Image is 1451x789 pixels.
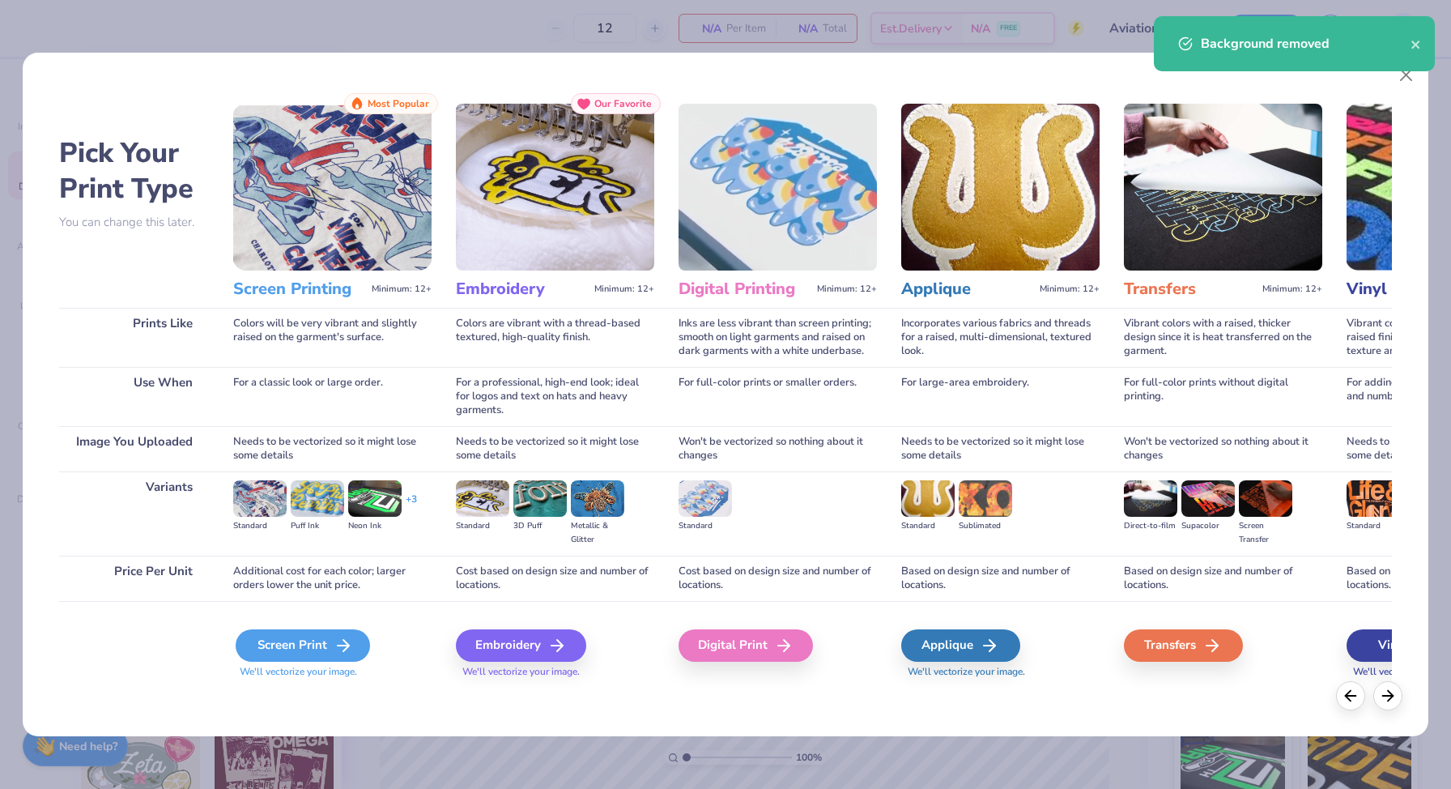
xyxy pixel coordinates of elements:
h3: Digital Printing [679,279,811,300]
div: Standard [233,519,287,533]
img: Sublimated [959,480,1012,516]
span: Minimum: 12+ [594,284,654,295]
div: Colors will be very vibrant and slightly raised on the garment's surface. [233,308,432,367]
span: We'll vectorize your image. [456,665,654,679]
div: Colors are vibrant with a thread-based textured, high-quality finish. [456,308,654,367]
div: Price Per Unit [59,556,209,601]
div: Background removed [1201,34,1411,53]
div: Direct-to-film [1124,519,1177,533]
div: Needs to be vectorized so it might lose some details [901,426,1100,471]
div: Cost based on design size and number of locations. [456,556,654,601]
div: Digital Print [679,629,813,662]
div: For a classic look or large order. [233,367,432,426]
div: For large-area embroidery. [901,367,1100,426]
span: Minimum: 12+ [1040,284,1100,295]
img: Transfers [1124,104,1322,271]
img: Standard [679,480,732,516]
div: 3D Puff [513,519,567,533]
div: Variants [59,471,209,555]
div: Standard [1347,519,1400,533]
h2: Pick Your Print Type [59,135,209,207]
span: Minimum: 12+ [1262,284,1322,295]
img: Applique [901,104,1100,271]
button: close [1411,34,1422,53]
img: Puff Ink [291,480,344,516]
img: Supacolor [1181,480,1235,516]
div: Inks are less vibrant than screen printing; smooth on light garments and raised on dark garments ... [679,308,877,367]
div: Additional cost for each color; larger orders lower the unit price. [233,556,432,601]
img: Neon Ink [348,480,402,516]
span: We'll vectorize your image. [233,665,432,679]
img: Screen Printing [233,104,432,271]
img: 3D Puff [513,480,567,516]
div: Supacolor [1181,519,1235,533]
img: Standard [1347,480,1400,516]
div: For a professional, high-end look; ideal for logos and text on hats and heavy garments. [456,367,654,426]
div: Metallic & Glitter [571,519,624,547]
div: Neon Ink [348,519,402,533]
span: Minimum: 12+ [817,284,877,295]
div: Standard [901,519,955,533]
div: For full-color prints without digital printing. [1124,367,1322,426]
h3: Screen Printing [233,279,365,300]
span: Most Popular [368,98,429,109]
div: Won't be vectorized so nothing about it changes [1124,426,1322,471]
div: Sublimated [959,519,1012,533]
div: Use When [59,367,209,426]
p: You can change this later. [59,215,209,229]
img: Embroidery [456,104,654,271]
div: Puff Ink [291,519,344,533]
img: Standard [456,480,509,516]
div: + 3 [406,493,417,520]
div: Prints Like [59,308,209,367]
span: We'll vectorize your image. [901,665,1100,679]
div: Based on design size and number of locations. [1124,556,1322,601]
div: Applique [901,629,1020,662]
img: Screen Transfer [1239,480,1292,516]
img: Digital Printing [679,104,877,271]
div: Standard [456,519,509,533]
h3: Embroidery [456,279,588,300]
div: Incorporates various fabrics and threads for a raised, multi-dimensional, textured look. [901,308,1100,367]
img: Direct-to-film [1124,480,1177,516]
img: Standard [233,480,287,516]
div: Image You Uploaded [59,426,209,471]
div: Standard [679,519,732,533]
div: Based on design size and number of locations. [901,556,1100,601]
div: Cost based on design size and number of locations. [679,556,877,601]
div: Needs to be vectorized so it might lose some details [456,426,654,471]
span: Our Favorite [594,98,652,109]
div: Screen Transfer [1239,519,1292,547]
div: Needs to be vectorized so it might lose some details [233,426,432,471]
h3: Applique [901,279,1033,300]
span: Minimum: 12+ [372,284,432,295]
div: Screen Print [236,629,370,662]
img: Standard [901,480,955,516]
h3: Transfers [1124,279,1256,300]
div: Won't be vectorized so nothing about it changes [679,426,877,471]
div: For full-color prints or smaller orders. [679,367,877,426]
img: Metallic & Glitter [571,480,624,516]
div: Embroidery [456,629,586,662]
div: Vibrant colors with a raised, thicker design since it is heat transferred on the garment. [1124,308,1322,367]
div: Transfers [1124,629,1243,662]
